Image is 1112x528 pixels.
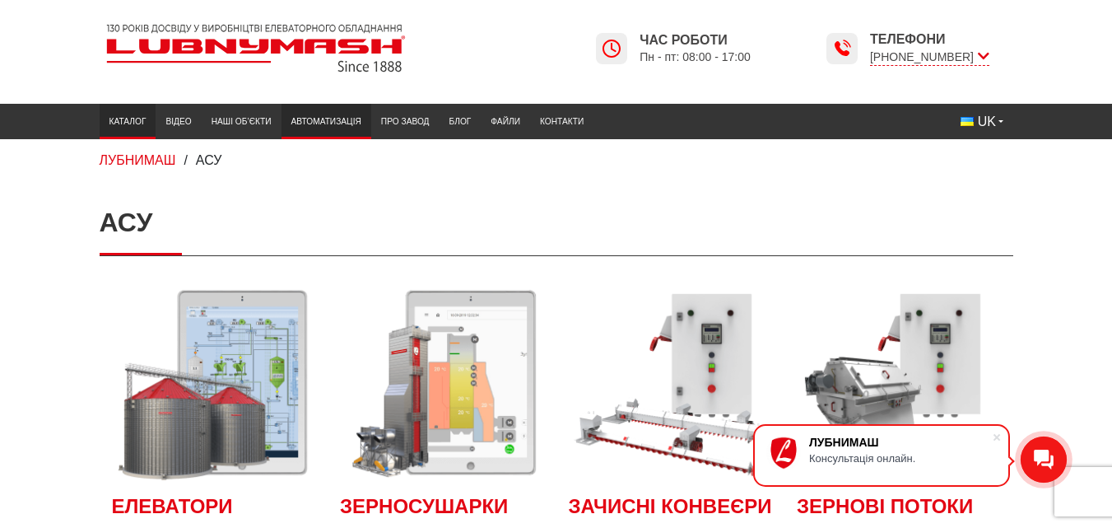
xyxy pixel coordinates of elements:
[797,281,1001,485] a: Детальніше Зернові потоки
[100,190,1013,255] h1: АСУ
[530,108,593,135] a: Контакти
[978,113,996,131] span: UK
[184,153,187,167] span: /
[870,30,989,49] span: Телефони
[870,49,989,66] span: [PHONE_NUMBER]
[640,31,751,49] span: Час роботи
[602,39,621,58] img: Lubnymash time icon
[281,108,371,135] a: Автоматизація
[112,281,316,485] a: Детальніше Елеватори
[100,17,412,79] img: Lubnymash
[440,108,482,135] a: Блог
[196,153,222,167] span: АСУ
[340,281,544,485] a: Детальніше Зерносушарки
[100,108,156,135] a: Каталог
[481,108,530,135] a: Файли
[951,108,1013,136] button: UK
[640,49,751,65] span: Пн - пт: 08:00 - 17:00
[156,108,201,135] a: Відео
[809,436,992,449] div: ЛУБНИМАШ
[961,117,974,126] img: Українська
[100,153,176,167] a: ЛУБНИМАШ
[569,281,773,485] a: Детальніше Зачисні конвеєри
[202,108,281,135] a: Наші об’єкти
[809,452,992,465] div: Консультація онлайн.
[832,39,852,58] img: Lubnymash time icon
[371,108,440,135] a: Про завод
